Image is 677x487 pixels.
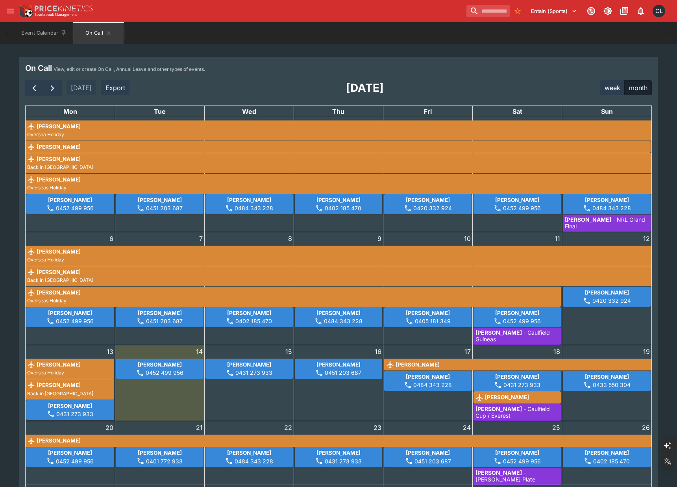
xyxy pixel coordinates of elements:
button: Next month [43,80,62,96]
div: Chad Liu on leave until 2025-10-14 [26,267,651,286]
td: October 7, 2025 [115,232,204,345]
td: October 6, 2025 [26,232,115,345]
p: 0402 185 470 [593,457,630,465]
a: October 20, 2025 [104,421,115,434]
b: [PERSON_NAME] [37,143,81,151]
td: October 16, 2025 [294,345,383,421]
a: Sunday [599,106,614,117]
div: Josh Drayton on call 0431 273 933 [295,447,382,467]
td: October 9, 2025 [294,232,383,345]
span: Oversea Holiday [27,131,64,137]
div: Sergi Montanes on call 0402 185 470 [563,447,650,467]
img: PriceKinetics Logo [17,3,33,19]
button: month [624,80,652,96]
a: Monday [62,106,79,117]
div: Wyman Chen on call 0452 499 956 [27,194,114,214]
div: Wyman Chen on call 0452 499 956 [474,307,560,327]
img: PriceKinetics [35,6,93,11]
a: October 23, 2025 [372,421,383,434]
span: Overseas Holiday [27,185,67,191]
td: October 15, 2025 [204,345,294,421]
div: Wyman Chen on call 0452 499 956 [474,194,560,214]
h4: On Call [25,63,52,73]
p: 0431 273 933 [56,410,93,418]
div: Chad Liu on call 0433 550 304 [563,371,650,391]
a: Wednesday [240,106,258,117]
b: [PERSON_NAME] [585,374,629,380]
h2: [DATE] [346,80,384,96]
div: Tyler Yang on leave until 2025-10-14 [26,121,651,140]
button: open drawer [3,4,17,18]
div: Tofayel on leave until 2025-11-01 [26,435,651,446]
p: Josh Drayton - Caulfield Cup / Everest [474,404,560,421]
button: Connected to PK [584,4,598,18]
td: October 14, 2025 [115,345,204,421]
p: 0401 772 933 [146,457,183,465]
td: October 12, 2025 [562,232,651,345]
button: Chad Liu [650,2,668,20]
p: 0402 185 470 [235,317,272,325]
div: Josh Drayton on call 0431 273 933 [206,359,292,378]
p: 0420 332 924 [413,204,452,212]
b: [PERSON_NAME] [495,450,539,456]
p: 0451 203 687 [325,368,361,377]
p: 0431 273 933 [235,368,272,377]
td: October 8, 2025 [204,232,294,345]
b: [PERSON_NAME] [37,437,81,444]
b: [PERSON_NAME] [565,216,611,223]
div: Mitch Carter on call 0484 343 228 [385,371,471,391]
div: Tyler Yang on leave until 2025-10-14 [26,246,651,265]
div: Mitch Carter on call 0484 343 228 [206,194,292,214]
b: [PERSON_NAME] [37,268,81,276]
b: [PERSON_NAME] [316,310,361,316]
b: [PERSON_NAME] [495,310,539,316]
b: [PERSON_NAME] [37,361,81,368]
b: [PERSON_NAME] [138,310,182,316]
div: Josh Drayton on leave until 2025-10-12 [26,174,651,193]
div: Jiahao Hao on call 0451 203 687 [117,194,203,214]
p: Josh Drayton - Cox Plate [474,468,560,485]
button: Select Tenant [526,5,582,17]
button: Documentation [617,4,631,18]
input: search [466,5,510,17]
p: 0484 343 228 [592,204,631,212]
a: October 16, 2025 [373,345,383,358]
b: [PERSON_NAME] [48,403,92,409]
button: Toggle light/dark mode [601,4,615,18]
div: Jiahao Hao on call 0451 203 687 [295,359,382,378]
div: Jiahao Hao on call 0451 203 687 [385,447,471,467]
td: October 26, 2025 [562,421,651,485]
p: 0484 343 228 [235,457,273,465]
div: Tyler Yang on call 0401 772 933 [117,447,203,467]
a: October 6, 2025 [108,232,115,245]
td: October 19, 2025 [562,345,651,421]
p: 0420 332 924 [592,296,631,305]
p: View, edit or create On Call, Annual Leave and other types of events. [54,65,205,73]
td: October 24, 2025 [383,421,473,485]
td: October 23, 2025 [294,421,383,485]
p: 0433 550 304 [593,381,631,389]
b: [PERSON_NAME] [48,310,92,316]
a: October 25, 2025 [551,421,562,434]
b: [PERSON_NAME] [406,450,450,456]
b: [PERSON_NAME] [227,450,271,456]
div: Wyman Chen on call 0452 499 956 [27,447,114,467]
b: [PERSON_NAME] [475,469,522,476]
a: October 15, 2025 [284,345,294,358]
div: Sergi Montanes on call 0402 185 470 [206,307,292,327]
div: Josh Drayton on call 0431 273 933 [474,371,560,391]
p: 0452 499 956 [503,457,541,465]
button: Event Calendar [17,22,72,44]
p: 0452 499 956 [503,317,541,325]
p: 0484 343 228 [235,204,273,212]
button: [DATE] [67,80,96,96]
b: [PERSON_NAME] [316,361,361,368]
span: Back in [GEOGRAPHIC_DATA] [27,277,93,283]
b: [PERSON_NAME] [495,374,539,380]
p: 0452 499 956 [146,368,183,377]
b: [PERSON_NAME] [37,176,81,183]
span: Oversea Holiday [27,257,64,263]
div: Wyman Chen on call 0452 499 956 [117,359,203,378]
b: [PERSON_NAME] [138,450,182,456]
a: Tuesday [152,106,167,117]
